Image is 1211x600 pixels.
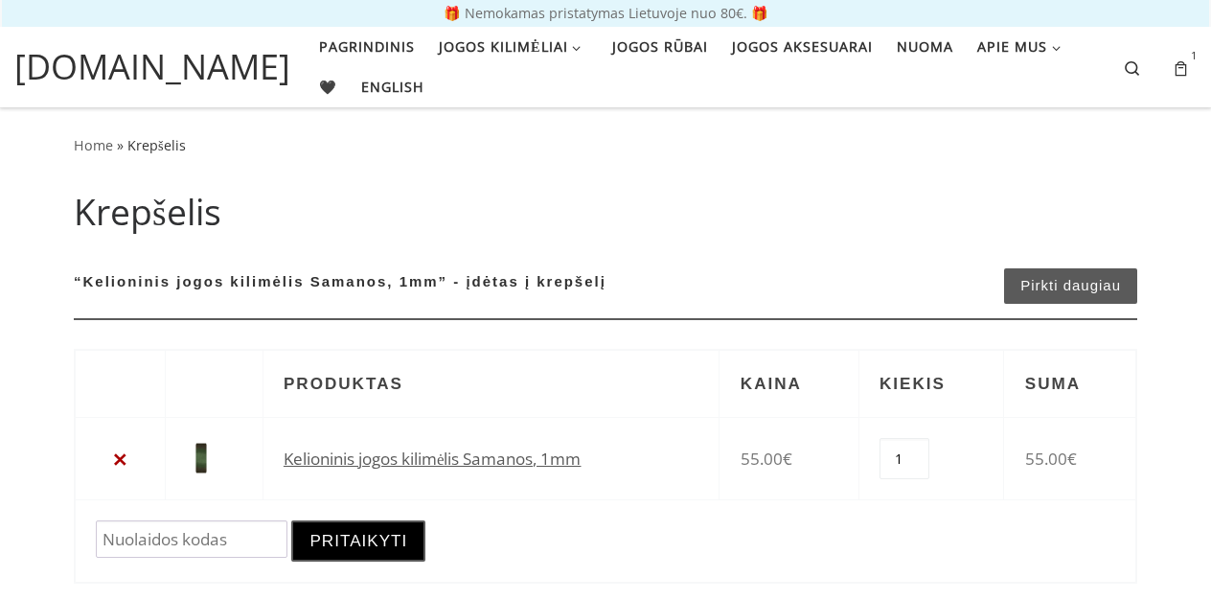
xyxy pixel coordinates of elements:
span: Nuoma [897,27,953,62]
span: Jogos kilimėliai [439,27,568,62]
img: jogos kilimelis [186,443,217,473]
a: Jogos kilimėliai [433,27,594,67]
a: Jogos aksesuarai [726,27,880,67]
span: Jogos aksesuarai [732,27,873,62]
span: Pagrindinis [319,27,415,62]
a: [DOMAIN_NAME] [14,41,290,93]
span: € [1067,448,1077,470]
input: Produkto kiekis [880,438,929,479]
bdi: 55.00 [741,448,792,470]
span: Krepšelis [127,136,186,154]
a: 1 [1156,37,1211,96]
span: Apie mus [977,27,1047,62]
a: English [355,67,431,107]
th: Kaina [720,350,858,417]
a: Home [74,136,113,154]
div: “Kelioninis jogos kilimėlis Samanos, 1mm” - įdėtas į krepšelį [74,250,1137,320]
a: Pašalinti iš krepšelio: Kelioninis jogos kilimėlis Samanos, 1mm [107,447,132,472]
span: € [783,448,792,470]
th: Produktas [263,350,720,417]
span: Jogos rūbai [612,27,708,62]
p: 🎁 Nemokamas pristatymas Lietuvoje nuo 80€. 🎁 [19,7,1192,20]
a: Pagrindinis [313,27,422,67]
a: Pirkti daugiau [1004,268,1137,305]
h1: Krepšelis [74,185,1137,239]
a: Nuoma [891,27,960,67]
a: 🖤 [313,67,344,107]
span: English [361,67,424,103]
input: Nuolaidos kodas [96,520,287,558]
bdi: 55.00 [1025,448,1077,470]
button: Pritaikyti [291,520,425,561]
sup: 1 [1191,56,1197,78]
th: Kiekis [858,350,1004,417]
a: Jogos rūbai [606,27,715,67]
a: Kelioninis jogos kilimėlis Samanos, 1mm [284,448,582,470]
span: 🖤 [319,67,337,103]
span: » [117,136,124,154]
th: Suma [1004,350,1136,417]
